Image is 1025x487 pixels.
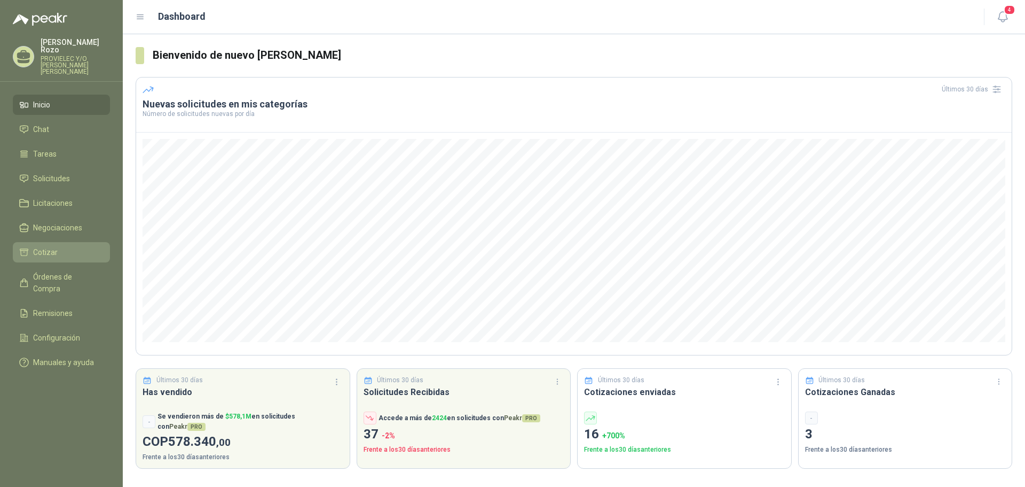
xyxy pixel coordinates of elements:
[805,424,1006,445] p: 3
[432,414,447,422] span: 2424
[13,352,110,373] a: Manuales y ayuda
[168,434,231,449] span: 578.340
[143,98,1005,111] h3: Nuevas solicitudes en mis categorías
[13,328,110,348] a: Configuración
[584,424,785,445] p: 16
[805,385,1006,399] h3: Cotizaciones Ganadas
[522,414,540,422] span: PRO
[33,271,100,295] span: Órdenes de Compra
[13,193,110,213] a: Licitaciones
[158,9,206,24] h1: Dashboard
[41,56,110,75] p: PROVIELEC Y/O [PERSON_NAME] [PERSON_NAME]
[805,445,1006,455] p: Frente a los 30 días anteriores
[13,267,110,299] a: Órdenes de Compra
[13,168,110,189] a: Solicitudes
[1004,5,1015,15] span: 4
[364,424,564,445] p: 37
[993,7,1012,27] button: 4
[942,81,1005,98] div: Últimos 30 días
[143,452,343,462] p: Frente a los 30 días anteriores
[364,385,564,399] h3: Solicitudes Recibidas
[143,111,1005,117] p: Número de solicitudes nuevas por día
[33,332,80,344] span: Configuración
[216,436,231,449] span: ,00
[153,47,1012,64] h3: Bienvenido de nuevo [PERSON_NAME]
[13,95,110,115] a: Inicio
[818,375,865,385] p: Últimos 30 días
[364,445,564,455] p: Frente a los 30 días anteriores
[13,144,110,164] a: Tareas
[598,375,644,385] p: Últimos 30 días
[157,412,343,432] p: Se vendieron más de en solicitudes con
[33,307,73,319] span: Remisiones
[584,385,785,399] h3: Cotizaciones enviadas
[33,246,58,258] span: Cotizar
[13,218,110,238] a: Negociaciones
[805,412,818,424] div: -
[33,99,50,111] span: Inicio
[33,173,70,184] span: Solicitudes
[33,222,82,234] span: Negociaciones
[143,432,343,452] p: COP
[169,423,206,430] span: Peakr
[13,119,110,140] a: Chat
[504,414,540,422] span: Peakr
[33,123,49,135] span: Chat
[187,423,206,431] span: PRO
[377,375,423,385] p: Últimos 30 días
[156,375,203,385] p: Últimos 30 días
[13,242,110,262] a: Cotizar
[379,413,540,423] p: Accede a más de en solicitudes con
[33,148,57,160] span: Tareas
[33,197,73,209] span: Licitaciones
[382,431,395,440] span: -2 %
[41,38,110,53] p: [PERSON_NAME] Rozo
[13,303,110,323] a: Remisiones
[143,385,343,399] h3: Has vendido
[143,415,155,428] div: -
[13,13,67,26] img: Logo peakr
[584,445,785,455] p: Frente a los 30 días anteriores
[225,413,251,420] span: $ 578,1M
[602,431,625,440] span: + 700 %
[33,357,94,368] span: Manuales y ayuda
